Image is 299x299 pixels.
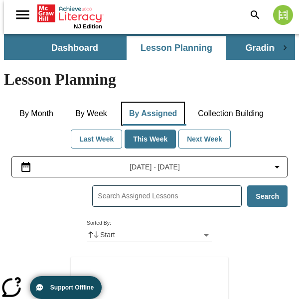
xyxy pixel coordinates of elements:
[30,276,102,299] button: Support Offline
[275,36,295,60] div: Next Tabs
[50,284,94,291] span: Support Offline
[74,23,102,29] span: NJ Edition
[4,34,295,60] div: SubNavbar
[100,230,115,240] p: Start
[273,5,293,25] img: avatar image
[4,70,295,89] h1: Lesson Planning
[98,189,241,203] input: Search Assigned Lessons
[130,162,180,172] span: [DATE] - [DATE]
[37,3,102,23] a: Home
[178,130,231,149] button: Next Week
[71,130,122,149] button: Last Week
[271,161,283,173] svg: Collapse Date Range Filter
[25,36,125,60] button: Dashboard
[87,219,111,227] label: Sorted By :
[243,3,267,27] button: Search
[267,2,299,28] button: Select a new avatar
[190,102,272,126] button: Collection Building
[127,36,226,60] button: Lesson Planning
[16,161,283,173] button: Select the date range menu item
[37,2,102,29] div: Home
[125,130,176,149] button: This Week
[121,102,185,126] button: By Assigned
[11,102,61,126] button: By Month
[66,102,116,126] button: By Week
[24,36,275,60] div: SubNavbar
[247,185,288,207] button: Search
